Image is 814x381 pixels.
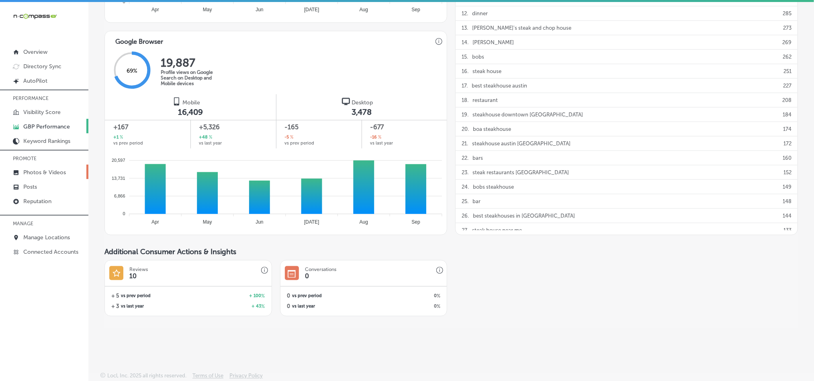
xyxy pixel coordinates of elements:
h2: 0 [287,303,290,309]
h2: 0 [364,304,440,309]
span: % [208,134,212,141]
h2: -16 [370,134,381,141]
tspan: Apr [151,7,159,12]
p: 262 [783,50,792,64]
span: vs last year [121,304,144,308]
p: 160 [783,151,792,165]
span: -165 [284,122,353,132]
p: dinner [472,6,488,20]
p: best steakhouse austin [472,79,527,93]
p: best steakhouses in [GEOGRAPHIC_DATA] [473,209,575,223]
p: Posts [23,183,37,190]
span: vs last year [199,141,222,145]
p: 16 . [462,64,468,78]
p: 251 [783,64,792,78]
p: AutoPilot [23,77,47,84]
p: Profile views on Google Search on Desktop and Mobile devices [161,69,225,86]
tspan: [DATE] [304,219,319,225]
p: 13 . [462,21,468,35]
tspan: Apr [151,219,159,225]
h3: Conversations [305,267,336,272]
p: Connected Accounts [23,249,78,255]
tspan: 6,866 [114,194,125,198]
h2: -5 [284,134,293,141]
p: 148 [783,194,792,208]
img: logo [173,98,181,106]
h3: Google Browser [109,31,170,48]
p: 17 . [462,79,468,93]
span: vs last year [370,141,393,145]
tspan: 13,731 [112,176,125,181]
p: 21 . [462,137,468,151]
p: GBP Performance [23,123,70,130]
p: bar [472,194,481,208]
span: -677 [370,122,438,132]
p: Overview [23,49,47,55]
p: 24 . [462,180,469,194]
span: % [377,134,381,141]
tspan: Jun [256,219,263,225]
p: 19 . [462,108,468,122]
p: 208 [782,93,792,107]
tspan: Jun [256,7,263,12]
p: steak restaurants [GEOGRAPHIC_DATA] [472,165,569,179]
span: % [119,134,123,141]
p: 15 . [462,50,468,64]
p: 20 . [462,122,469,136]
p: Manage Locations [23,234,70,241]
p: 152 [783,165,792,179]
p: 27 . [462,223,468,237]
span: +5,326 [199,122,267,132]
h2: 0 [364,293,440,299]
p: steakhouse downtown [GEOGRAPHIC_DATA] [472,108,583,122]
tspan: Aug [360,219,368,225]
tspan: Sep [411,219,420,225]
p: 184 [783,108,792,122]
p: steak house [472,64,501,78]
span: 69 % [127,68,137,75]
tspan: Sep [411,7,420,12]
p: 25 . [462,194,468,208]
span: 3,478 [352,107,372,117]
p: 12 . [462,6,468,20]
span: +167 [113,122,182,132]
p: steak house near me [472,223,522,237]
p: 18 . [462,93,468,107]
span: Desktop [352,99,373,106]
span: vs last year [292,304,315,308]
p: [PERSON_NAME] [472,35,514,49]
p: [PERSON_NAME]'s steak and chop house [472,21,571,35]
h1: 0 [305,272,309,280]
p: steakhouse austin [GEOGRAPHIC_DATA] [472,137,571,151]
tspan: Aug [360,7,368,12]
p: 26 . [462,209,469,223]
span: Mobile [182,99,200,106]
tspan: May [203,7,212,12]
h3: Reviews [129,267,148,272]
p: 172 [783,137,792,151]
h2: + 3 [111,303,119,309]
span: Additional Consumer Actions & Insights [104,247,236,256]
img: 660ab0bf-5cc7-4cb8-ba1c-48b5ae0f18e60NCTV_CLogo_TV_Black_-500x88.png [13,12,57,20]
span: 16,409 [178,107,203,117]
span: vs prev period [284,141,314,145]
p: boa steakhouse [473,122,511,136]
p: Keyword Rankings [23,138,70,145]
p: 23 . [462,165,468,179]
p: 149 [783,180,792,194]
h2: 0 [287,293,290,299]
p: bobs [472,50,484,64]
span: vs prev period [121,293,151,298]
p: 269 [782,35,792,49]
h2: + 5 [111,293,119,299]
p: bars [472,151,483,165]
span: vs prev period [113,141,143,145]
span: vs prev period [292,293,322,298]
p: 273 [783,21,792,35]
p: Locl, Inc. 2025 all rights reserved. [107,373,186,379]
tspan: 20,597 [112,158,125,163]
h1: 10 [129,272,137,280]
span: % [261,293,265,299]
p: bobs steakhouse [473,180,514,194]
img: logo [342,98,350,106]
